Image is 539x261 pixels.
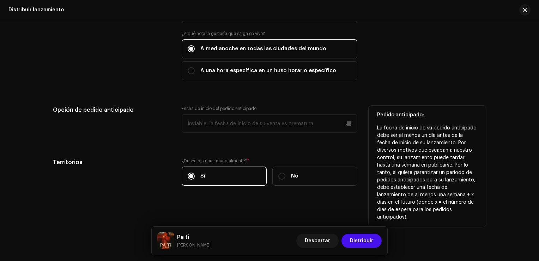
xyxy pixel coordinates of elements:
[200,45,326,53] span: A medianoche en todas las ciudades del mundo
[296,234,339,248] button: Descartar
[157,232,174,249] img: 36650991-6b67-4e90-8306-a0e9b90eef9b
[305,234,330,248] span: Descartar
[291,172,298,180] span: No
[182,106,256,111] label: Fecha de inicio del pedido anticipado
[182,31,357,36] label: ¿A qué hora le gustaría que salga en vivo?
[377,111,478,119] p: Pedido anticipado:
[8,7,64,13] div: Distribuir lanzamiento
[177,242,211,249] small: Pa ti
[341,234,382,248] button: Distribuir
[200,172,205,180] span: Sí
[53,106,170,114] h5: Opción de pedido anticipado
[377,124,478,221] p: La fecha de inicio de su pedido anticipado debe ser al menos un día antes de la fecha de inicio d...
[350,234,373,248] span: Distribuir
[182,158,357,164] label: ¿Desea distribuir mundialmente?
[53,158,170,167] h5: Territorios
[177,233,211,242] h5: Pa ti
[200,67,336,75] span: A una hora específica en un huso horario específico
